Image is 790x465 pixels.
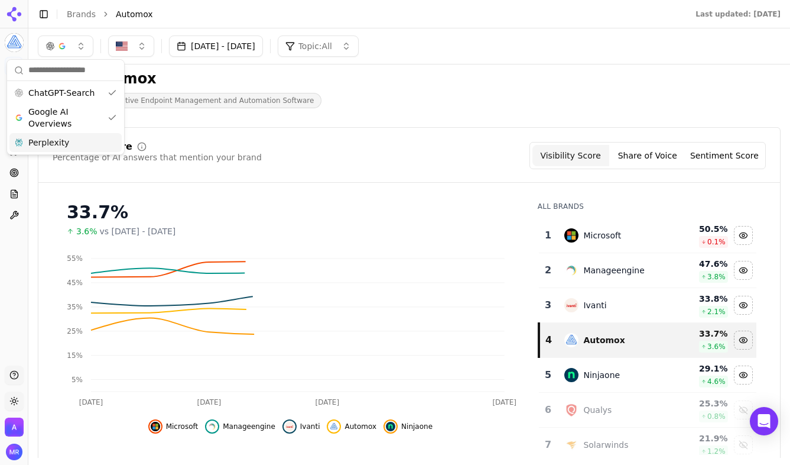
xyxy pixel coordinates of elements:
div: 25.3 % [672,398,728,409]
span: Perplexity [28,137,69,148]
img: ninjaone [386,422,395,431]
span: 2.1 % [707,307,726,317]
div: 33.7% [67,202,514,223]
tr: 1microsoftMicrosoft50.5%0.1%Hide microsoft data [539,218,756,253]
div: Open Intercom Messenger [750,407,778,435]
div: Qualys [583,404,612,416]
div: Ninjaone [583,369,620,381]
span: Topic: All [298,40,332,52]
tr: 5ninjaoneNinjaone29.1%4.6%Hide ninjaone data [539,358,756,393]
div: 50.5 % [672,223,728,235]
div: Ivanti [583,299,606,311]
div: 3 [544,298,553,312]
img: ivanti [564,298,578,312]
img: Automox [5,33,24,52]
span: Microsoft [166,422,199,431]
tspan: [DATE] [492,398,516,406]
button: Hide ninjaone data [734,366,753,385]
button: Hide microsoft data [734,226,753,245]
tspan: 45% [67,279,83,287]
button: [DATE] - [DATE] [169,35,263,57]
div: Visibility Score [53,142,132,151]
span: Automox [344,422,376,431]
div: 33.7 % [672,328,728,340]
img: United States [116,40,128,52]
tr: 6qualysQualys25.3%0.8%Show qualys data [539,393,756,428]
span: 4.6 % [707,377,726,386]
nav: breadcrumb [67,8,672,20]
span: Ninjaone [401,422,433,431]
button: Hide ivanti data [282,419,320,434]
button: Current brand: Automox [5,33,24,52]
img: qualys [564,403,578,417]
img: manageengine [564,263,578,277]
img: ninjaone [564,368,578,382]
div: Last updated: [DATE] [695,9,781,19]
tspan: 15% [67,351,83,360]
img: ivanti [285,422,294,431]
div: Suggestions [7,81,124,154]
div: 21.9 % [672,432,728,444]
span: 0.1 % [707,237,726,247]
span: 3.6% [76,225,97,237]
div: 47.6 % [672,258,728,270]
div: 33.8 % [672,293,728,305]
button: Hide ivanti data [734,296,753,315]
button: Share of Voice [609,145,686,166]
div: 2 [544,263,553,277]
img: solarwinds [564,438,578,452]
tspan: [DATE] [79,398,103,406]
button: Visibility Score [532,145,609,166]
span: ChatGPT-Search [28,87,95,99]
img: automox [329,422,339,431]
div: 5 [544,368,553,382]
button: Hide manageengine data [205,419,275,434]
span: 1.2 % [707,447,726,456]
div: 1 [544,228,553,243]
button: Show qualys data [734,401,753,419]
tspan: 5% [71,376,83,384]
span: vs [DATE] - [DATE] [100,225,176,237]
tr: 2manageengineManageengine47.6%3.8%Hide manageengine data [539,253,756,288]
button: Hide automox data [327,419,376,434]
div: 4 [545,333,553,347]
div: Percentage of AI answers that mention your brand [53,151,262,163]
button: Hide ninjaone data [383,419,433,434]
span: Automox [116,8,153,20]
a: Brands [67,9,96,19]
tspan: 25% [67,327,83,335]
span: Google AI Overviews [28,106,103,130]
div: All Brands [538,202,756,211]
button: Hide manageengine data [734,261,753,280]
span: 3.8 % [707,272,726,282]
img: Maddie Regis [6,444,22,460]
div: Automox [583,334,625,346]
button: Open user button [6,444,22,460]
tspan: 35% [67,303,83,311]
div: 7 [544,438,553,452]
div: Microsoft [583,230,621,241]
button: Show solarwinds data [734,435,753,454]
div: Manageengine [583,264,644,276]
tspan: 55% [67,254,83,263]
div: 29.1 % [672,363,728,374]
tr: 4automoxAutomox33.7%3.6%Hide automox data [539,323,756,358]
img: microsoft [151,422,160,431]
span: 0.8 % [707,412,726,421]
img: manageengine [207,422,217,431]
img: microsoft [564,228,578,243]
button: Hide automox data [734,331,753,350]
span: Manageengine [223,422,275,431]
span: Ivanti [300,422,320,431]
tr: 7solarwindsSolarwinds21.9%1.2%Show solarwinds data [539,428,756,463]
button: Sentiment Score [686,145,763,166]
div: Automox [85,69,321,88]
div: Solarwinds [583,439,628,451]
span: Cloud-Native Endpoint Management and Automation Software [85,93,321,108]
tr: 3ivantiIvanti33.8%2.1%Hide ivanti data [539,288,756,323]
button: Hide microsoft data [148,419,199,434]
div: 6 [544,403,553,417]
img: Automox [5,418,24,437]
img: automox [564,333,578,347]
tspan: [DATE] [316,398,340,406]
